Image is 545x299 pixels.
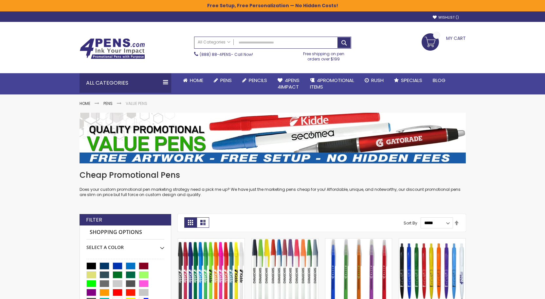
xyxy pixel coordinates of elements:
[209,73,237,88] a: Pens
[237,73,272,88] a: Pencils
[249,77,267,84] span: Pencils
[296,49,351,62] div: Free shipping on pen orders over $199
[184,217,197,228] strong: Grid
[80,38,145,59] img: 4Pens Custom Pens and Promotional Products
[433,77,445,84] span: Blog
[389,73,427,88] a: Specials
[178,73,209,88] a: Home
[200,52,253,57] span: - Call Now!
[80,73,171,93] div: All Categories
[433,15,459,20] a: Wishlist
[371,77,384,84] span: Rush
[401,77,422,84] span: Specials
[399,238,465,244] a: Custom Cambria Plastic Retractable Ballpoint Pen - Monochromatic Body Color
[86,240,164,251] div: Select A Color
[427,73,451,88] a: Blog
[86,216,102,224] strong: Filter
[252,238,318,244] a: Belfast Value Stick Pen
[126,101,147,106] strong: Value Pens
[80,170,466,180] h1: Cheap Promotional Pens
[80,170,466,198] div: Does your custom promotional pen marketing strategy need a pick me up? We have just the marketing...
[178,238,245,244] a: Belfast B Value Stick Pen
[190,77,203,84] span: Home
[80,101,90,106] a: Home
[198,40,230,45] span: All Categories
[86,225,164,240] strong: Shopping Options
[404,220,417,225] label: Sort By
[272,73,305,94] a: 4Pens4impact
[325,238,392,244] a: Belfast Translucent Value Stick Pen
[359,73,389,88] a: Rush
[310,77,354,90] span: 4PROMOTIONAL ITEMS
[103,101,113,106] a: Pens
[220,77,232,84] span: Pens
[200,52,231,57] a: (888) 88-4PENS
[80,113,466,163] img: Value Pens
[305,73,359,94] a: 4PROMOTIONALITEMS
[194,37,234,48] a: All Categories
[278,77,300,90] span: 4Pens 4impact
